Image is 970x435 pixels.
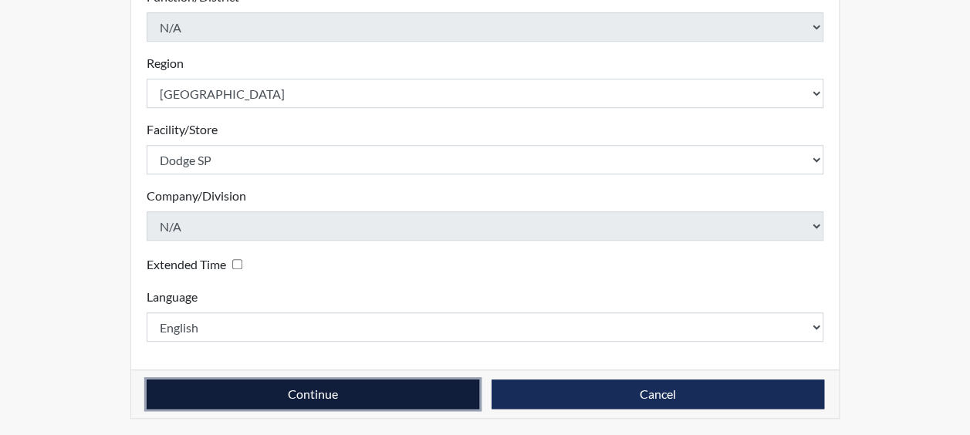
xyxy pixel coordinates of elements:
div: Checking this box will provide the interviewee with an accomodation of extra time to answer each ... [147,253,248,275]
label: Region [147,54,184,72]
label: Language [147,288,198,306]
label: Company/Division [147,187,246,205]
label: Facility/Store [147,120,218,139]
button: Cancel [492,379,824,409]
label: Extended Time [147,255,226,274]
button: Continue [147,379,479,409]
